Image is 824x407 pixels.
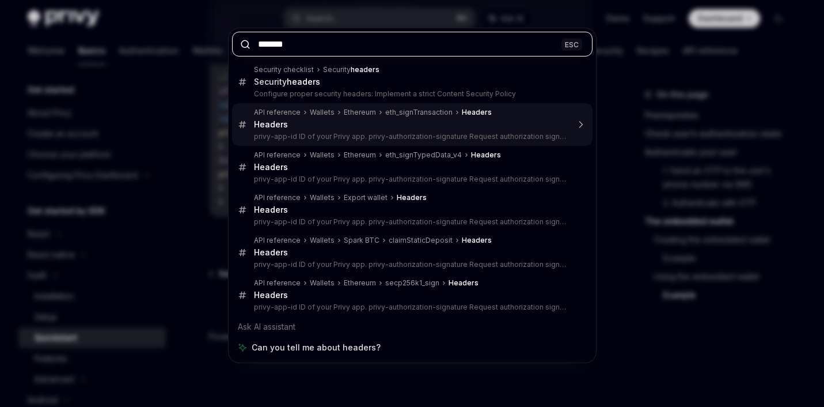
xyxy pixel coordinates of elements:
[344,278,376,288] div: Ethereum
[310,193,335,202] div: Wallets
[254,77,320,87] div: Security
[254,162,288,172] b: Headers
[310,236,335,245] div: Wallets
[323,65,379,74] div: Security
[252,342,381,353] span: Can you tell me about headers?
[254,150,301,160] div: API reference
[310,150,335,160] div: Wallets
[254,290,288,300] b: Headers
[462,108,492,116] b: Headers
[254,217,568,227] p: privy-app-id ID of your Privy app. privy-authorization-signature Request authorization signature.
[449,278,479,287] b: Headers
[471,150,501,159] b: Headers
[385,150,462,160] div: eth_signTypedData_v4
[561,38,582,50] div: ESC
[385,278,439,288] div: secp256k1_sign
[389,236,453,245] div: claimStaticDeposit
[287,77,320,86] b: headers
[397,193,427,202] b: Headers
[254,175,568,184] p: privy-app-id ID of your Privy app. privy-authorization-signature Request authorization signature.
[254,132,568,141] p: privy-app-id ID of your Privy app. privy-authorization-signature Request authorization signature.
[344,150,376,160] div: Ethereum
[310,278,335,288] div: Wallets
[351,65,379,74] b: headers
[310,108,335,117] div: Wallets
[344,236,379,245] div: Spark BTC
[232,316,593,337] div: Ask AI assistant
[254,260,568,269] p: privy-app-id ID of your Privy app. privy-authorization-signature Request authorization signature.
[254,193,301,202] div: API reference
[254,119,288,129] b: Headers
[344,108,376,117] div: Ethereum
[254,247,288,257] b: Headers
[254,303,568,312] p: privy-app-id ID of your Privy app. privy-authorization-signature Request authorization signature.
[462,236,492,244] b: Headers
[385,108,453,117] div: eth_signTransaction
[254,278,301,288] div: API reference
[254,108,301,117] div: API reference
[254,205,288,214] b: Headers
[344,193,388,202] div: Export wallet
[254,65,314,74] div: Security checklist
[254,236,301,245] div: API reference
[254,89,568,99] p: Configure proper security headers: Implement a strict Content Security Policy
